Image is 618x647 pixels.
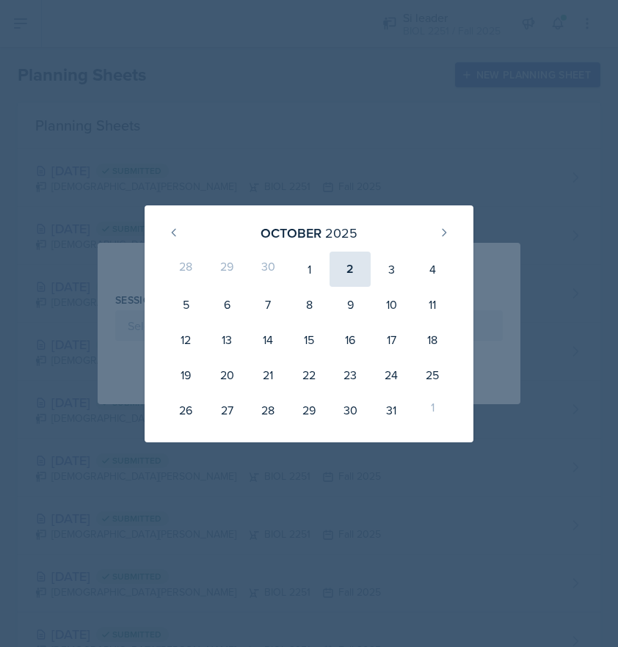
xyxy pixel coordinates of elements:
[165,357,206,392] div: 19
[165,252,206,287] div: 28
[206,357,247,392] div: 20
[371,392,412,428] div: 31
[288,322,330,357] div: 15
[206,287,247,322] div: 6
[247,392,288,428] div: 28
[330,287,371,322] div: 9
[371,287,412,322] div: 10
[206,252,247,287] div: 29
[330,392,371,428] div: 30
[288,392,330,428] div: 29
[288,287,330,322] div: 8
[371,252,412,287] div: 3
[412,322,453,357] div: 18
[206,322,247,357] div: 13
[261,223,321,243] div: October
[206,392,247,428] div: 27
[330,357,371,392] div: 23
[371,357,412,392] div: 24
[330,322,371,357] div: 16
[288,252,330,287] div: 1
[247,252,288,287] div: 30
[288,357,330,392] div: 22
[412,392,453,428] div: 1
[247,322,288,357] div: 14
[412,357,453,392] div: 25
[165,322,206,357] div: 12
[412,287,453,322] div: 11
[325,223,357,243] div: 2025
[247,287,288,322] div: 7
[330,252,371,287] div: 2
[371,322,412,357] div: 17
[412,252,453,287] div: 4
[165,392,206,428] div: 26
[247,357,288,392] div: 21
[165,287,206,322] div: 5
